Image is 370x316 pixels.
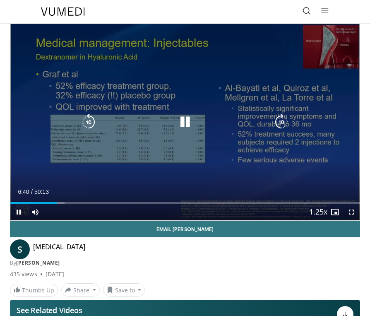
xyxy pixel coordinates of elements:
[327,204,343,220] button: Enable picture-in-picture mode
[103,283,145,297] button: Save to
[10,204,27,220] button: Pause
[16,259,60,266] a: [PERSON_NAME]
[17,306,118,314] p: See Related Videos
[10,221,360,237] a: Email [PERSON_NAME]
[343,204,360,220] button: Fullscreen
[310,204,327,220] button: Playback Rate
[10,270,37,278] span: 435 views
[10,284,58,297] a: Thumbs Up
[10,259,360,267] div: By
[10,24,360,220] video-js: Video Player
[41,7,85,16] img: VuMedi Logo
[61,283,100,297] button: Share
[46,270,64,278] div: [DATE]
[33,243,85,256] h4: [MEDICAL_DATA]
[31,188,33,195] span: /
[18,188,29,195] span: 6:40
[27,204,43,220] button: Mute
[10,239,30,259] a: S
[34,188,49,195] span: 50:13
[10,202,360,204] div: Progress Bar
